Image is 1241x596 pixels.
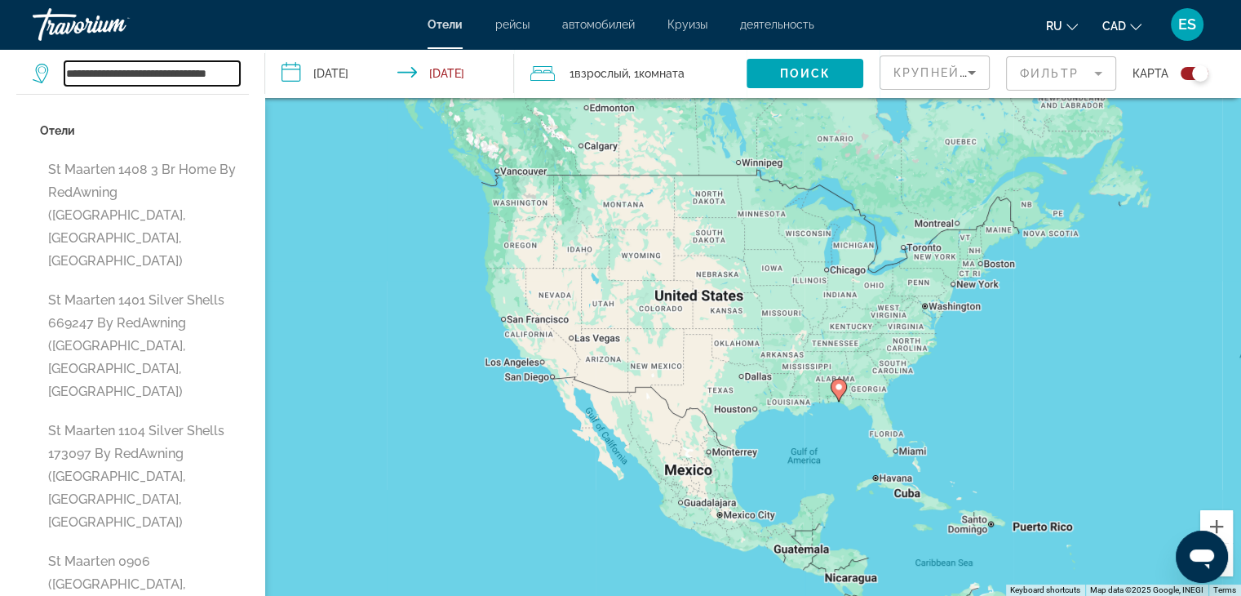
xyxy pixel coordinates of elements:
button: St Maarten 1104 Silver Shells 173097 by RedAwning ([GEOGRAPHIC_DATA], [GEOGRAPHIC_DATA], [GEOGRAP... [40,416,249,538]
span: карта [1132,62,1168,85]
button: Toggle map [1168,66,1208,81]
button: St Maarten 1408 3 Br home by RedAwning ([GEOGRAPHIC_DATA], [GEOGRAPHIC_DATA], [GEOGRAPHIC_DATA]) [40,154,249,277]
iframe: Button to launch messaging window [1176,531,1228,583]
p: Отели [40,119,249,142]
span: ES [1178,16,1196,33]
span: Поиск [779,67,831,80]
a: рейсы [495,18,530,31]
button: User Menu [1166,7,1208,42]
a: Отели [428,18,463,31]
span: Комната [639,67,685,80]
button: Change currency [1102,14,1141,38]
span: ru [1046,20,1062,33]
a: Travorium [33,3,196,46]
button: Travelers: 1 adult, 0 children [514,49,747,98]
a: Круизы [667,18,707,31]
button: Zoom in [1200,510,1233,543]
button: Filter [1006,56,1116,91]
button: Change language [1046,14,1078,38]
button: Check-in date: Oct 30, 2025 Check-out date: Nov 6, 2025 [265,49,514,98]
span: Крупнейшие сбережения [893,66,1092,79]
span: Map data ©2025 Google, INEGI [1090,585,1203,594]
span: CAD [1102,20,1126,33]
span: , 1 [628,62,685,85]
span: 1 [570,62,628,85]
button: Поиск [747,59,863,88]
a: деятельность [740,18,814,31]
button: Keyboard shortcuts [1010,585,1080,596]
a: Terms (opens in new tab) [1213,585,1236,594]
mat-select: Sort by [893,63,976,82]
button: St Maarten 1401 Silver Shells 669247 by RedAwning ([GEOGRAPHIC_DATA], [GEOGRAPHIC_DATA], [GEOGRAP... [40,285,249,407]
a: автомобилей [562,18,635,31]
span: Взрослый [574,67,628,80]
